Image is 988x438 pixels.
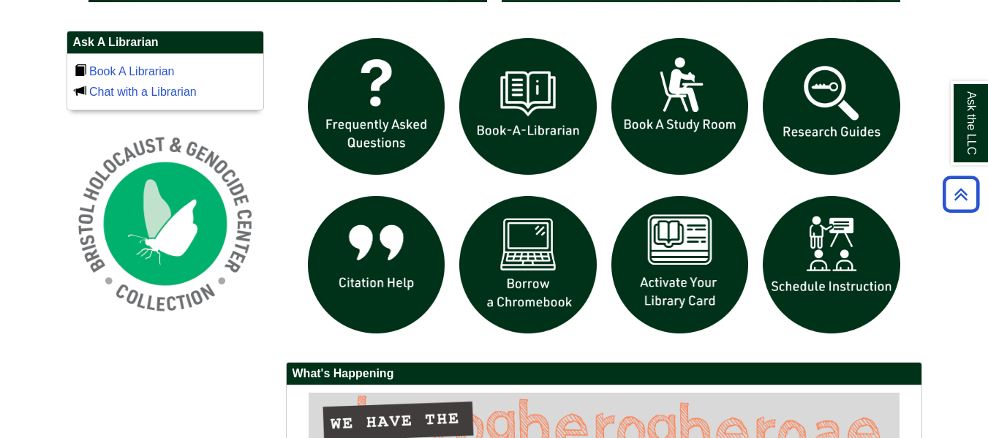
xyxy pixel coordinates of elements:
[604,189,756,341] img: activate Library Card icon links to form to activate student ID into library card
[301,31,908,347] div: slideshow
[89,65,175,78] a: Book A Librarian
[301,31,453,183] img: frequently asked questions
[67,125,264,322] img: Holocaust and Genocide Collection
[452,31,604,183] img: Book a Librarian icon links to book a librarian web page
[755,31,908,183] img: Research Guides icon links to research guides web page
[938,184,984,204] a: Back to Top
[67,31,263,54] h2: Ask A Librarian
[301,189,453,341] img: citation help icon links to citation help guide page
[755,189,908,341] img: For faculty. Schedule Library Instruction icon links to form.
[452,189,604,341] img: Borrow a chromebook icon links to the borrow a chromebook web page
[604,31,756,183] img: book a study room icon links to book a study room web page
[89,86,197,98] a: Chat with a Librarian
[287,363,921,385] h2: What's Happening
